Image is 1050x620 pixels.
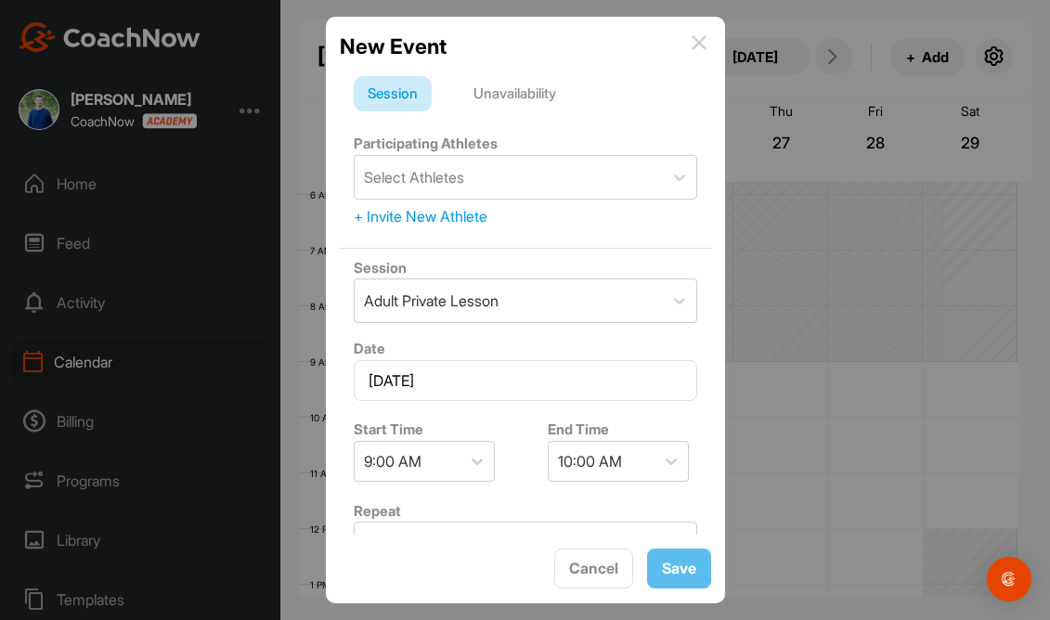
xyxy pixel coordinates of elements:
[662,559,696,577] span: Save
[548,420,609,438] label: End Time
[558,450,622,472] div: 10:00 AM
[692,35,706,50] img: info
[987,557,1031,601] div: Open Intercom Messenger
[364,290,499,312] div: Adult Private Lesson
[354,76,432,111] div: Session
[354,420,423,438] label: Start Time
[364,450,421,472] div: 9:00 AM
[340,31,447,62] h2: New Event
[354,340,385,357] label: Date
[354,360,697,401] input: Select Date
[569,559,618,577] span: Cancel
[554,549,633,588] button: Cancel
[647,549,711,588] button: Save
[354,259,407,277] label: Session
[460,76,570,111] div: Unavailability
[354,205,697,227] div: + Invite New Athlete
[354,502,401,520] label: Repeat
[354,135,498,152] label: Participating Athletes
[364,166,464,188] div: Select Athletes
[364,533,469,555] div: Does not repeat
